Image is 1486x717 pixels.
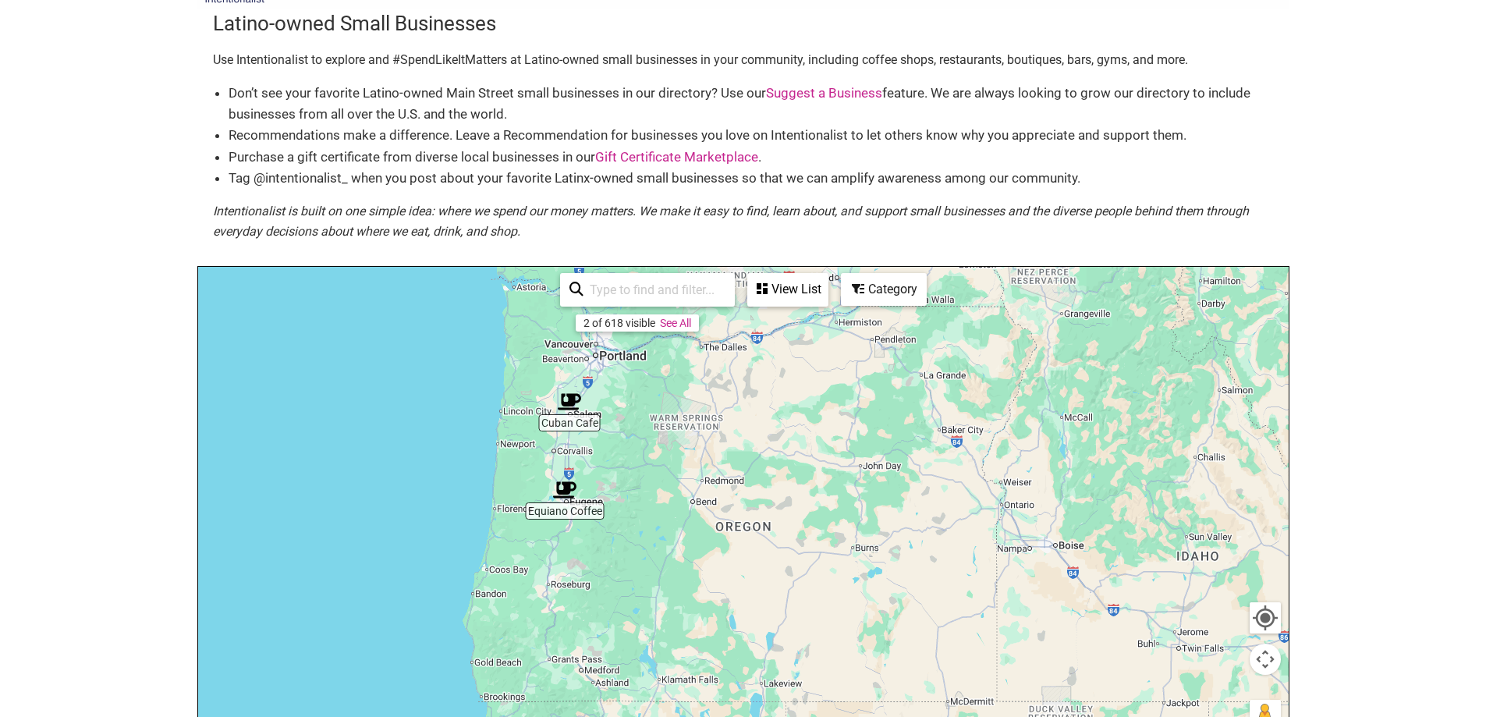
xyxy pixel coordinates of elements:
[560,273,735,307] div: Type to search and filter
[229,168,1274,189] li: Tag @intentionalist_ when you post about your favorite Latinx-owned small businesses so that we c...
[213,50,1274,70] p: Use Intentionalist to explore and #SpendLikeItMatters at Latino-owned small businesses in your co...
[583,275,725,305] input: Type to find and filter...
[841,273,927,306] div: Filter by category
[229,83,1274,125] li: Don’t see your favorite Latino-owned Main Street small businesses in our directory? Use our featu...
[660,317,691,329] a: See All
[213,204,1249,239] em: Intentionalist is built on one simple idea: where we spend our money matters. We make it easy to ...
[766,85,882,101] a: Suggest a Business
[551,384,587,420] div: Cuban Cafe
[213,9,1274,37] h3: Latino-owned Small Businesses
[229,125,1274,146] li: Recommendations make a difference. Leave a Recommendation for businesses you love on Intentionali...
[583,317,655,329] div: 2 of 618 visible
[229,147,1274,168] li: Purchase a gift certificate from diverse local businesses in our .
[1250,644,1281,675] button: Map camera controls
[842,275,925,304] div: Category
[1250,602,1281,634] button: Your Location
[749,275,827,304] div: View List
[747,273,828,307] div: See a list of the visible businesses
[595,149,758,165] a: Gift Certificate Marketplace
[547,472,583,508] div: Equiano Coffee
